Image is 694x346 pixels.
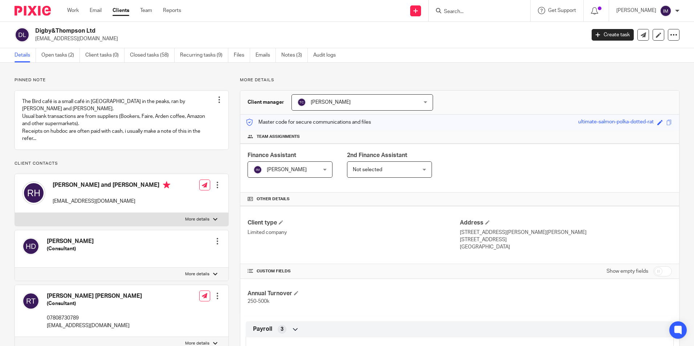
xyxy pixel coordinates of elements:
p: More details [185,271,209,277]
a: Details [15,48,36,62]
a: Work [67,7,79,14]
span: [PERSON_NAME] [267,167,307,172]
a: Closed tasks (58) [130,48,175,62]
img: svg%3E [22,181,45,205]
span: Team assignments [257,134,300,140]
h4: CUSTOM FIELDS [248,268,460,274]
a: Notes (3) [281,48,308,62]
a: Emails [256,48,276,62]
h5: (Consultant) [47,245,94,252]
a: Recurring tasks (9) [180,48,228,62]
span: Finance Assistant [248,152,296,158]
p: [EMAIL_ADDRESS][DOMAIN_NAME] [47,322,142,329]
p: Master code for secure communications and files [246,119,371,126]
p: Pinned note [15,77,229,83]
a: Clients [113,7,129,14]
p: [STREET_ADDRESS] [460,236,672,243]
a: Open tasks (2) [41,48,80,62]
p: 07808730789 [47,314,142,322]
p: More details [185,217,209,222]
span: Get Support [548,8,576,13]
a: Team [140,7,152,14]
h4: Address [460,219,672,227]
a: Create task [592,29,634,41]
p: [EMAIL_ADDRESS][DOMAIN_NAME] [35,35,581,42]
a: Client tasks (0) [85,48,124,62]
label: Show empty fields [607,268,648,275]
img: svg%3E [22,292,40,310]
h3: Client manager [248,99,284,106]
p: [EMAIL_ADDRESS][DOMAIN_NAME] [53,198,170,205]
h2: Digby&Thompson Ltd [35,27,471,35]
img: svg%3E [297,98,306,107]
h5: (Consultant) [47,300,142,307]
h4: Client type [248,219,460,227]
img: Pixie [15,6,51,16]
h4: Annual Turnover [248,290,460,297]
p: Limited company [248,229,460,236]
p: [STREET_ADDRESS][PERSON_NAME][PERSON_NAME] [460,229,672,236]
h4: [PERSON_NAME] [47,238,94,245]
p: Client contacts [15,161,229,166]
img: svg%3E [22,238,40,255]
div: ultimate-salmon-polka-dotted-rat [578,118,654,127]
a: Email [90,7,102,14]
img: svg%3E [253,165,262,174]
p: More details [240,77,679,83]
h4: [PERSON_NAME] and [PERSON_NAME] [53,181,170,190]
i: Primary [163,181,170,189]
span: 250-500k [248,299,269,304]
img: svg%3E [15,27,30,42]
a: Files [234,48,250,62]
input: Search [443,9,509,15]
span: 2nd Finance Assistant [347,152,407,158]
span: 3 [281,326,283,333]
h4: [PERSON_NAME] [PERSON_NAME] [47,292,142,300]
a: Reports [163,7,181,14]
a: Audit logs [313,48,341,62]
span: [PERSON_NAME] [311,100,351,105]
p: [PERSON_NAME] [616,7,656,14]
span: Payroll [253,325,272,333]
p: [GEOGRAPHIC_DATA] [460,243,672,251]
span: Not selected [353,167,382,172]
span: Other details [257,196,290,202]
img: svg%3E [660,5,671,17]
